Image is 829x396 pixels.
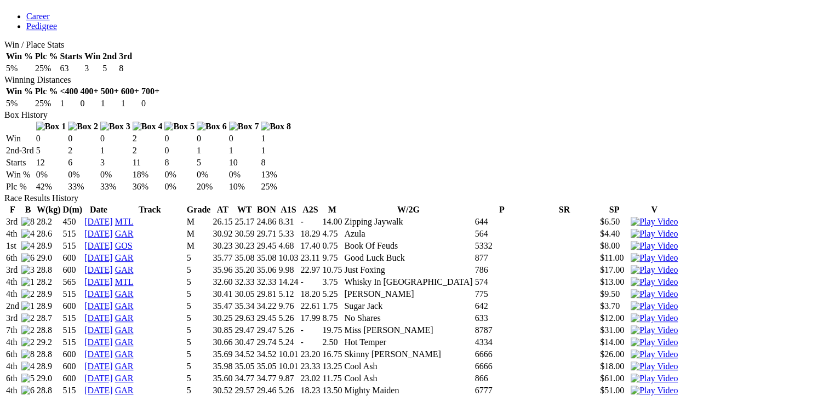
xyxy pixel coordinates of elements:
div: Winning Distances [4,75,825,85]
td: 0.75 [322,240,342,251]
td: Sugar Jack [344,301,473,312]
td: 4th [5,228,20,239]
th: Win % [5,51,33,62]
a: GAR [115,229,134,238]
td: 28.9 [36,301,61,312]
img: Box 1 [36,122,66,131]
th: A2S [300,204,321,215]
td: 0% [67,169,99,180]
td: 35.47 [212,301,233,312]
td: 33% [67,181,99,192]
a: [DATE] [84,349,113,359]
td: 32.33 [234,277,255,288]
td: 28.2 [36,216,61,227]
td: 35.96 [212,265,233,276]
td: 18% [132,169,163,180]
td: 29.0 [36,252,61,263]
a: [DATE] [84,265,113,274]
img: Box 6 [197,122,227,131]
td: 1 [59,98,78,109]
td: 25% [35,63,58,74]
td: 26.15 [212,216,233,227]
td: 35.20 [234,265,255,276]
td: $17.00 [599,265,629,276]
td: 515 [62,289,83,300]
td: 633 [474,313,529,324]
a: View replay [631,217,678,226]
img: Play Video [631,386,678,395]
img: 4 [21,361,35,371]
img: Play Video [631,313,678,323]
a: [DATE] [84,241,113,250]
td: Win % [5,169,35,180]
a: GAR [115,289,134,299]
td: - [300,216,321,227]
a: View replay [631,253,678,262]
img: Box 3 [100,122,130,131]
td: 5 [186,301,211,312]
img: Play Video [631,241,678,251]
td: 0 [100,133,131,144]
img: 2 [21,313,35,323]
td: 5.26 [278,313,299,324]
a: View replay [631,313,678,323]
td: 7th [5,325,20,336]
a: View replay [631,277,678,286]
a: [DATE] [84,313,113,323]
th: B [21,204,35,215]
td: 3rd [5,265,20,276]
td: M [186,216,211,227]
th: 400+ [80,86,99,97]
td: 574 [474,277,529,288]
td: 22.97 [300,265,321,276]
img: 4 [21,241,35,251]
td: 30.92 [212,228,233,239]
td: 13% [260,169,291,180]
td: - [300,277,321,288]
td: 34.22 [256,301,277,312]
td: 30.23 [212,240,233,251]
td: Plc % [5,181,35,192]
td: 5.33 [278,228,299,239]
td: 515 [62,228,83,239]
th: W(kg) [36,204,61,215]
th: WT [234,204,255,215]
td: 29.81 [256,289,277,300]
th: W/2G [344,204,473,215]
a: GAR [115,361,134,371]
td: $12.00 [599,313,629,324]
a: [DATE] [84,361,113,371]
a: MTL [115,277,134,286]
img: 6 [21,253,35,263]
td: 35.77 [212,252,233,263]
a: View replay [631,241,678,250]
td: 6th [5,252,20,263]
a: GAR [115,253,134,262]
td: 0 [80,98,99,109]
a: View replay [631,386,678,395]
td: 786 [474,265,529,276]
img: 8 [21,217,35,227]
td: 0% [228,169,260,180]
td: 3 [84,63,101,74]
th: 3rd [118,51,133,62]
a: GAR [115,349,134,359]
td: 565 [62,277,83,288]
td: 1st [5,240,20,251]
td: 0 [67,133,99,144]
a: View replay [631,265,678,274]
td: 36% [132,181,163,192]
th: Win % [5,86,33,97]
a: [DATE] [84,229,113,238]
img: 2 [21,337,35,347]
td: 5332 [474,240,529,251]
a: GAR [115,325,134,335]
td: 0 [164,133,195,144]
td: 4.75 [322,228,342,239]
td: 5 [186,252,211,263]
td: 8 [260,157,291,168]
a: View replay [631,301,678,311]
a: [DATE] [84,277,113,286]
img: Play Video [631,325,678,335]
td: 1 [228,145,260,156]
